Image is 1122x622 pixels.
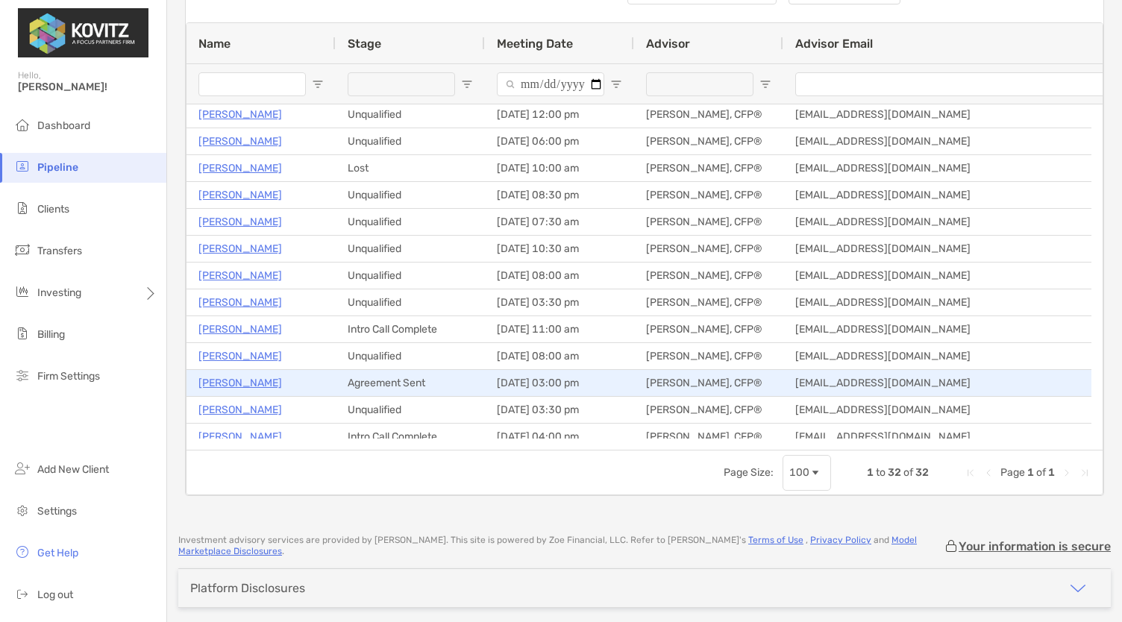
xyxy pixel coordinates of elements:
[336,289,485,315] div: Unqualified
[336,182,485,208] div: Unqualified
[634,343,783,369] div: [PERSON_NAME], CFP®
[783,455,831,491] div: Page Size
[198,239,282,258] p: [PERSON_NAME]
[485,209,634,235] div: [DATE] 07:30 am
[336,209,485,235] div: Unqualified
[485,128,634,154] div: [DATE] 06:00 pm
[37,119,90,132] span: Dashboard
[178,535,917,556] a: Model Marketplace Disclosures
[1000,466,1025,479] span: Page
[336,236,485,262] div: Unqualified
[336,424,485,450] div: Intro Call Complete
[876,466,886,479] span: to
[336,101,485,128] div: Unqualified
[336,316,485,342] div: Intro Call Complete
[485,182,634,208] div: [DATE] 08:30 pm
[13,157,31,175] img: pipeline icon
[634,289,783,315] div: [PERSON_NAME], CFP®
[13,366,31,384] img: firm-settings icon
[198,320,282,339] a: [PERSON_NAME]
[1069,579,1087,597] img: icon arrow
[336,397,485,423] div: Unqualified
[198,400,282,419] p: [PERSON_NAME]
[959,539,1111,553] p: Your information is secure
[198,186,282,204] a: [PERSON_NAME]
[37,370,100,383] span: Firm Settings
[18,81,157,93] span: [PERSON_NAME]!
[748,535,803,545] a: Terms of Use
[37,463,109,476] span: Add New Client
[336,128,485,154] div: Unqualified
[888,466,901,479] span: 32
[198,213,282,231] a: [PERSON_NAME]
[634,182,783,208] div: [PERSON_NAME], CFP®
[485,424,634,450] div: [DATE] 04:00 pm
[1061,467,1073,479] div: Next Page
[37,286,81,299] span: Investing
[336,370,485,396] div: Agreement Sent
[198,347,282,365] a: [PERSON_NAME]
[198,374,282,392] a: [PERSON_NAME]
[198,427,282,446] a: [PERSON_NAME]
[485,263,634,289] div: [DATE] 08:00 am
[982,467,994,479] div: Previous Page
[198,105,282,124] a: [PERSON_NAME]
[497,72,604,96] input: Meeting Date Filter Input
[1048,466,1055,479] span: 1
[336,263,485,289] div: Unqualified
[348,37,381,51] span: Stage
[634,155,783,181] div: [PERSON_NAME], CFP®
[610,78,622,90] button: Open Filter Menu
[37,588,73,601] span: Log out
[485,316,634,342] div: [DATE] 11:00 am
[461,78,473,90] button: Open Filter Menu
[37,203,69,216] span: Clients
[37,161,78,174] span: Pipeline
[198,159,282,178] a: [PERSON_NAME]
[485,397,634,423] div: [DATE] 03:30 pm
[1079,467,1091,479] div: Last Page
[312,78,324,90] button: Open Filter Menu
[485,236,634,262] div: [DATE] 10:30 am
[724,466,774,479] div: Page Size:
[634,209,783,235] div: [PERSON_NAME], CFP®
[634,397,783,423] div: [PERSON_NAME], CFP®
[13,324,31,342] img: billing icon
[634,128,783,154] div: [PERSON_NAME], CFP®
[13,501,31,519] img: settings icon
[190,581,305,595] div: Platform Disclosures
[485,343,634,369] div: [DATE] 08:00 am
[485,101,634,128] div: [DATE] 12:00 pm
[903,466,913,479] span: of
[198,266,282,285] a: [PERSON_NAME]
[789,466,809,479] div: 100
[336,343,485,369] div: Unqualified
[485,370,634,396] div: [DATE] 03:00 pm
[13,116,31,133] img: dashboard icon
[198,132,282,151] p: [PERSON_NAME]
[795,37,873,51] span: Advisor Email
[810,535,871,545] a: Privacy Policy
[915,466,929,479] span: 32
[336,155,485,181] div: Lost
[13,283,31,301] img: investing icon
[198,37,231,51] span: Name
[485,289,634,315] div: [DATE] 03:30 pm
[1036,466,1046,479] span: of
[37,328,65,341] span: Billing
[759,78,771,90] button: Open Filter Menu
[37,505,77,518] span: Settings
[634,101,783,128] div: [PERSON_NAME], CFP®
[198,293,282,312] a: [PERSON_NAME]
[13,543,31,561] img: get-help icon
[13,241,31,259] img: transfers icon
[13,459,31,477] img: add_new_client icon
[634,424,783,450] div: [PERSON_NAME], CFP®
